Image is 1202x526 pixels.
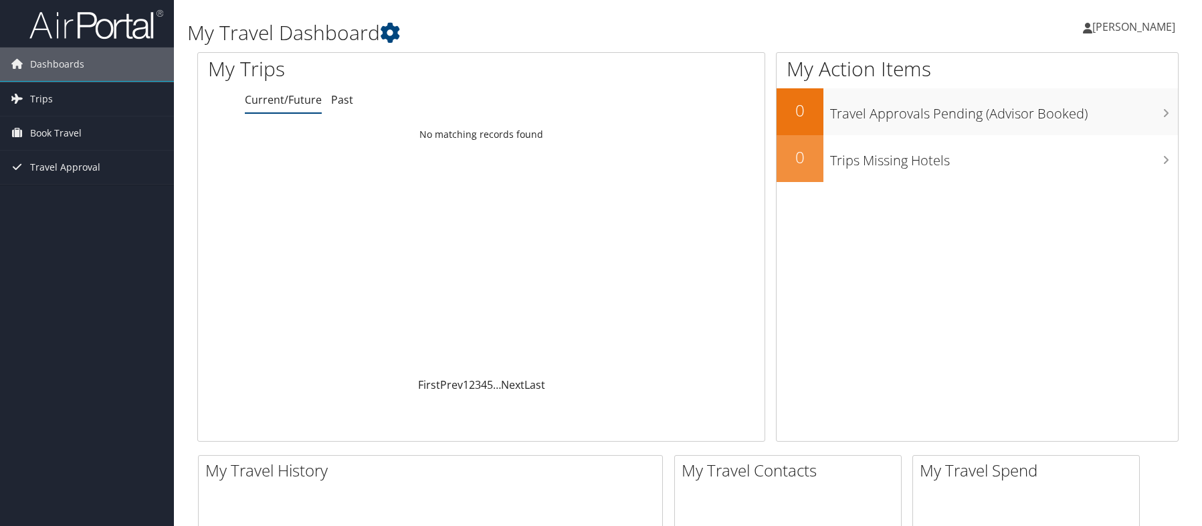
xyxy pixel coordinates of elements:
[30,116,82,150] span: Book Travel
[1092,19,1175,34] span: [PERSON_NAME]
[830,145,1179,170] h3: Trips Missing Hotels
[198,122,765,147] td: No matching records found
[682,459,901,482] h2: My Travel Contacts
[469,377,475,392] a: 2
[187,19,855,47] h1: My Travel Dashboard
[30,48,84,81] span: Dashboards
[777,146,823,169] h2: 0
[493,377,501,392] span: …
[524,377,545,392] a: Last
[481,377,487,392] a: 4
[1083,7,1189,47] a: [PERSON_NAME]
[440,377,463,392] a: Prev
[30,82,53,116] span: Trips
[463,377,469,392] a: 1
[475,377,481,392] a: 3
[245,92,322,107] a: Current/Future
[208,55,518,83] h1: My Trips
[501,377,524,392] a: Next
[29,9,163,40] img: airportal-logo.png
[205,459,662,482] h2: My Travel History
[777,99,823,122] h2: 0
[30,151,100,184] span: Travel Approval
[920,459,1139,482] h2: My Travel Spend
[777,55,1179,83] h1: My Action Items
[487,377,493,392] a: 5
[418,377,440,392] a: First
[331,92,353,107] a: Past
[830,98,1179,123] h3: Travel Approvals Pending (Advisor Booked)
[777,88,1179,135] a: 0Travel Approvals Pending (Advisor Booked)
[777,135,1179,182] a: 0Trips Missing Hotels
